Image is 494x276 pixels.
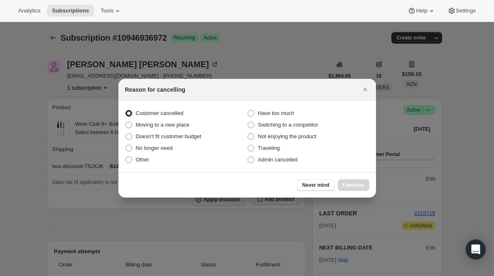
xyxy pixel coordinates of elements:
span: Subscriptions [52,7,89,14]
span: Moving to a new place [136,122,189,128]
button: Analytics [13,5,45,17]
span: Traveling [258,145,280,151]
span: Doesn't fit customer budget [136,133,202,139]
div: Open Intercom Messenger [466,239,486,259]
button: Subscriptions [47,5,94,17]
span: Tools [101,7,113,14]
span: No longer need [136,145,173,151]
span: Settings [456,7,476,14]
span: Help [416,7,427,14]
span: Customer cancelled [136,110,184,116]
span: Not enjoying the product [258,133,317,139]
button: Tools [96,5,127,17]
button: Close [359,84,371,95]
h2: Reason for cancelling [125,85,185,94]
button: Never mind [297,179,334,191]
span: Other [136,156,150,163]
button: Settings [442,5,481,17]
span: Analytics [18,7,40,14]
span: Switching to a competitor [258,122,318,128]
button: Help [403,5,440,17]
span: Never mind [302,182,329,188]
span: Admin cancelled [258,156,297,163]
span: Have too much [258,110,294,116]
